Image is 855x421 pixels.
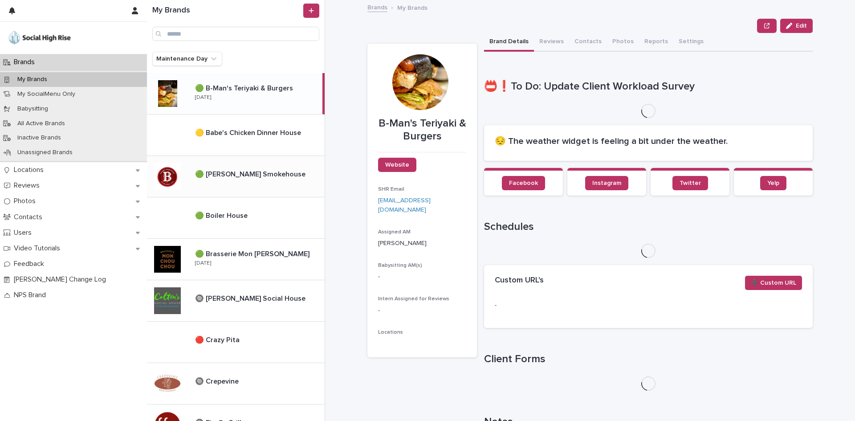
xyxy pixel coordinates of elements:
span: Locations [378,330,403,335]
p: 🟡 Babe's Chicken Dinner House [195,127,303,137]
h2: 😔 The weather widget is feeling a bit under the weather. [495,136,802,147]
p: 🟢 Brasserie Mon [PERSON_NAME] [195,248,311,258]
span: Twitter [680,180,701,186]
a: 🟢 B-Man's Teriyaki & Burgers🟢 B-Man's Teriyaki & Burgers [DATE] [147,73,325,114]
p: [PERSON_NAME] Change Log [10,275,113,284]
p: Photos [10,197,43,205]
p: [PERSON_NAME] [378,239,466,248]
p: My SocialMenu Only [10,90,82,98]
p: 🔘 [PERSON_NAME] Social House [195,293,307,303]
span: Website [385,162,409,168]
button: Contacts [569,33,607,52]
p: Video Tutorials [10,244,67,253]
button: Photos [607,33,639,52]
p: Contacts [10,213,49,221]
p: 🔴 Crazy Pita [195,334,241,344]
button: Reports [639,33,673,52]
p: My Brands [10,76,54,83]
p: 🟢 B-Man's Teriyaki & Burgers [195,82,295,93]
p: All Active Brands [10,120,72,127]
p: My Brands [397,2,427,12]
button: Edit [780,19,813,33]
input: Search [152,27,319,41]
a: Website [378,158,416,172]
a: 🟢 [PERSON_NAME] Smokehouse🟢 [PERSON_NAME] Smokehouse [147,156,325,197]
span: Assigned AM [378,229,411,235]
button: Brand Details [484,33,534,52]
a: Twitter [672,176,708,190]
a: 🔘 [PERSON_NAME] Social House🔘 [PERSON_NAME] Social House [147,280,325,322]
p: Users [10,229,39,237]
p: 🟢 [PERSON_NAME] Smokehouse [195,168,307,179]
p: - [378,306,466,315]
span: Edit [796,23,807,29]
p: Inactive Brands [10,134,68,142]
a: 🟢 Brasserie Mon [PERSON_NAME]🟢 Brasserie Mon [PERSON_NAME] [DATE] [147,239,325,280]
span: Babysitting AM(s) [378,263,422,268]
h1: Client Forms [484,353,813,366]
a: Instagram [585,176,628,190]
a: Brands [367,2,387,12]
p: [DATE] [195,94,211,101]
img: o5DnuTxEQV6sW9jFYBBf [7,29,72,47]
p: NPS Brand [10,291,53,299]
p: 🟢 Boiler House [195,210,249,220]
span: SHR Email [378,187,404,192]
span: Facebook [509,180,538,186]
span: Intern Assigned for Reviews [378,296,449,302]
a: 🔴 Crazy Pita🔴 Crazy Pita [147,322,325,363]
p: Reviews [10,181,47,190]
button: ➕ Custom URL [745,276,802,290]
a: 🟡 Babe's Chicken Dinner House🟡 Babe's Chicken Dinner House [147,114,325,156]
a: Yelp [760,176,786,190]
a: Facebook [502,176,545,190]
p: - [378,272,466,282]
h1: Schedules [484,221,813,233]
a: [EMAIL_ADDRESS][DOMAIN_NAME] [378,197,431,213]
p: 🔘 Crepevine [195,376,240,386]
p: Unassigned Brands [10,149,80,156]
p: Locations [10,166,51,174]
span: Yelp [767,180,779,186]
button: Reviews [534,33,569,52]
p: B-Man's Teriyaki & Burgers [378,117,466,143]
a: 🟢 Boiler House🟢 Boiler House [147,197,325,239]
button: Maintenance Day [152,52,222,66]
h1: My Brands [152,6,301,16]
p: [DATE] [195,260,211,266]
span: Instagram [592,180,621,186]
p: Brands [10,58,42,66]
a: 🔘 Crepevine🔘 Crepevine [147,363,325,405]
p: Feedback [10,260,51,268]
button: Settings [673,33,709,52]
p: - [495,301,590,310]
p: Babysitting [10,105,55,113]
h2: Custom URL's [495,276,544,286]
h1: 📛❗To Do: Update Client Workload Survey [484,80,813,93]
span: ➕ Custom URL [751,278,796,287]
